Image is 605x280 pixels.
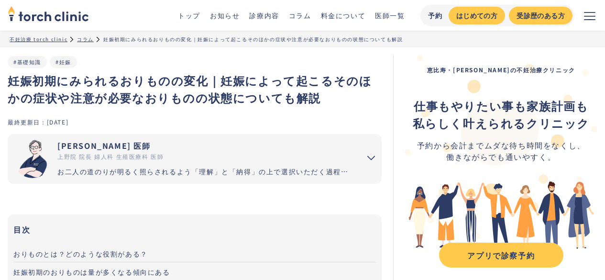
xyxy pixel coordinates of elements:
[57,152,353,161] div: 上野院 院長 婦人科 生殖医療科 医師
[413,139,590,162] div: 予約から会計までムダな待ち時間をなくし、 働きながらでも通いやすく。
[210,11,240,20] a: お知らせ
[8,118,47,126] div: 最終更新日：
[77,35,94,43] a: コラム
[509,7,572,24] a: 受診歴のある方
[517,11,565,21] div: 受診歴のある方
[439,243,563,268] a: アプリで診察予約
[428,11,443,21] div: 予約
[321,11,366,20] a: 料金について
[8,3,89,24] img: torch clinic
[103,35,403,43] div: 妊娠初期にみられるおりものの変化｜妊娠によって起こるそのほかの症状や注意が必要なおりものの状態についても解説
[8,134,353,184] a: [PERSON_NAME] 医師 上野院 院長 婦人科 生殖医療科 医師 お二人の道のりが明るく照らされるよう「理解」と「納得」の上で選択いただく過程を大切にしています。エビデンスに基づいた高水...
[427,66,575,74] strong: 恵比寿・[PERSON_NAME]の不妊治療クリニック
[448,249,555,261] div: アプリで診察予約
[55,58,71,66] a: #妊娠
[13,244,376,262] a: おりものとは？どのような役割がある？
[10,35,595,43] ul: パンくずリスト
[10,35,67,43] a: 不妊治療 torch clinic
[8,134,382,184] summary: 市山 卓彦 [PERSON_NAME] 医師 上野院 院長 婦人科 生殖医療科 医師 お二人の道のりが明るく照らされるよう「理解」と「納得」の上で選択いただく過程を大切にしています。エビデンスに...
[13,140,52,178] img: 市山 卓彦
[13,267,170,277] span: 妊娠初期のおりものは量が多くなる傾向にある
[13,222,376,236] h3: 目次
[13,58,41,66] a: #基礎知識
[8,7,89,24] a: home
[47,118,69,126] div: [DATE]
[57,140,353,151] div: [PERSON_NAME] 医師
[8,72,382,106] h1: 妊娠初期にみられるおりものの変化｜妊娠によって起こるそのほかの症状や注意が必要なおりものの状態についても解説
[13,249,148,258] span: おりものとは？どのような役割がある？
[57,167,353,177] div: お二人の道のりが明るく照らされるよう「理解」と「納得」の上で選択いただく過程を大切にしています。エビデンスに基づいた高水準の医療提供により「幸せな家族計画の実現」をお手伝いさせていただきます。
[414,97,588,114] strong: 仕事もやりたい事も家族計画も
[178,11,200,20] a: トップ
[375,11,405,20] a: 医師一覧
[289,11,311,20] a: コラム
[456,11,497,21] div: はじめての方
[413,114,590,131] strong: 私らしく叶えられるクリニック
[449,7,505,24] a: はじめての方
[249,11,279,20] a: 診療内容
[413,97,590,132] div: ‍ ‍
